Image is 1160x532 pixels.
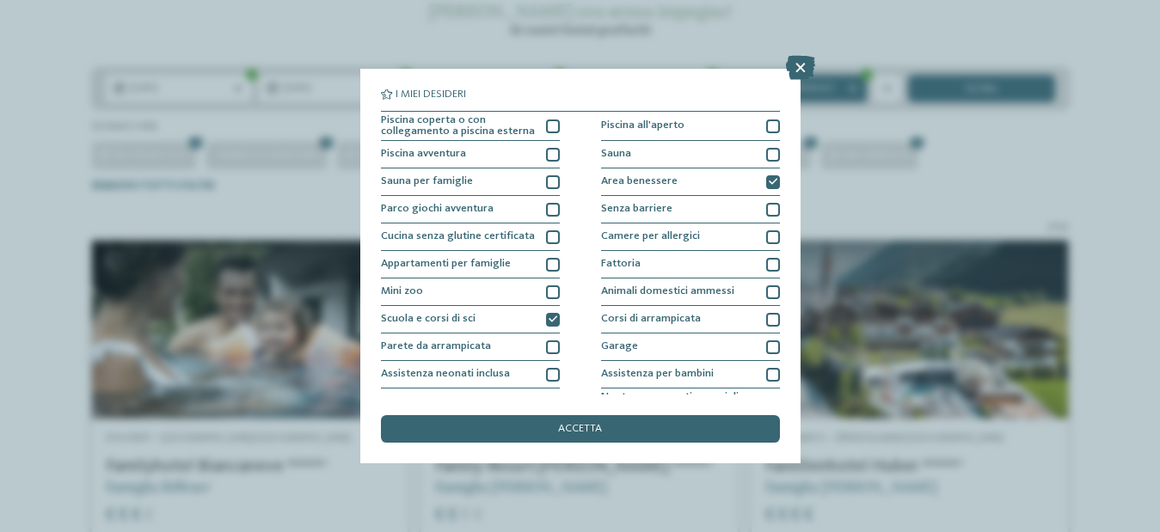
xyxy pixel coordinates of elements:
[601,314,701,325] span: Corsi di arrampicata
[381,286,423,297] span: Mini zoo
[381,341,491,352] span: Parete da arrampicata
[601,149,631,160] span: Sauna
[396,89,466,101] span: I miei desideri
[558,424,602,435] span: accetta
[601,392,756,414] span: Nuoto per neonati e corsi di nuoto per bambini
[381,176,473,187] span: Sauna per famiglie
[601,231,700,242] span: Camere per allergici
[381,115,536,138] span: Piscina coperta o con collegamento a piscina esterna
[601,341,638,352] span: Garage
[381,149,466,160] span: Piscina avventura
[381,231,535,242] span: Cucina senza glutine certificata
[381,369,510,380] span: Assistenza neonati inclusa
[381,314,476,325] span: Scuola e corsi di sci
[601,204,672,215] span: Senza barriere
[601,259,641,270] span: Fattoria
[381,204,494,215] span: Parco giochi avventura
[601,286,734,297] span: Animali domestici ammessi
[381,259,511,270] span: Appartamenti per famiglie
[601,176,678,187] span: Area benessere
[601,369,714,380] span: Assistenza per bambini
[601,120,684,131] span: Piscina all'aperto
